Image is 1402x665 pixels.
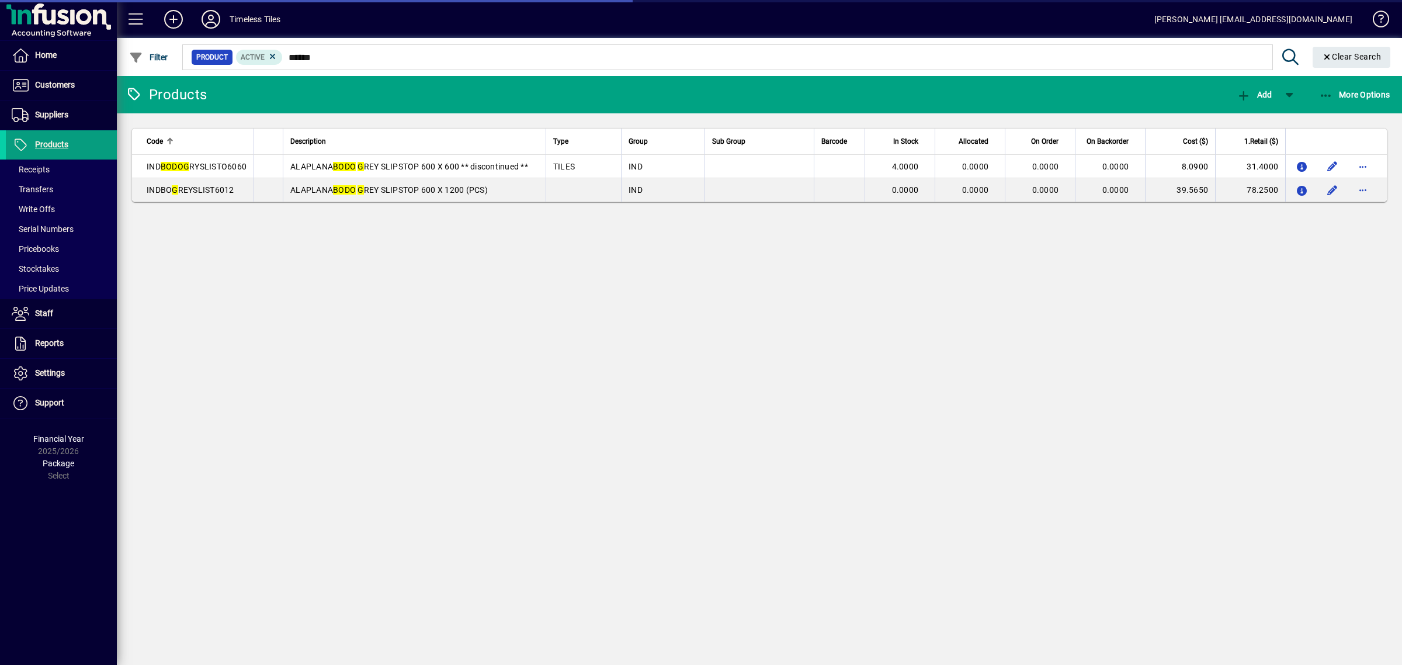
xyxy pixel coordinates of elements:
span: 0.0000 [962,162,989,171]
span: Add [1237,90,1272,99]
a: Serial Numbers [6,219,117,239]
div: Group [629,135,697,148]
span: Price Updates [12,284,69,293]
div: Description [290,135,539,148]
em: G [172,185,178,195]
span: Write Offs [12,205,55,214]
button: Add [1234,84,1275,105]
a: Knowledge Base [1364,2,1387,40]
span: IND RYSLISTO6060 [147,162,247,171]
span: 0.0000 [1032,162,1059,171]
div: [PERSON_NAME] [EMAIL_ADDRESS][DOMAIN_NAME] [1154,10,1352,29]
span: Stocktakes [12,264,59,273]
span: Barcode [821,135,847,148]
span: Active [241,53,265,61]
button: Edit [1323,181,1342,199]
span: Description [290,135,326,148]
span: Reports [35,338,64,348]
span: Staff [35,309,53,318]
span: Support [35,398,64,407]
button: More Options [1316,84,1393,105]
span: Receipts [12,165,50,174]
button: More options [1354,181,1372,199]
a: Settings [6,359,117,388]
mat-chip: Activation Status: Active [236,50,283,65]
div: Barcode [821,135,858,148]
span: On Order [1031,135,1059,148]
span: On Backorder [1087,135,1129,148]
a: Customers [6,71,117,100]
a: Reports [6,329,117,358]
span: Sub Group [712,135,745,148]
span: INDBO REYSLIST6012 [147,185,234,195]
span: Products [35,140,68,149]
span: Customers [35,80,75,89]
span: Home [35,50,57,60]
td: 39.5650 [1145,178,1215,202]
button: Edit [1323,157,1342,176]
span: Clear Search [1322,52,1382,61]
a: Staff [6,299,117,328]
span: 4.0000 [892,162,919,171]
a: Transfers [6,179,117,199]
span: 0.0000 [892,185,919,195]
em: G [358,185,363,195]
span: Product [196,51,228,63]
div: On Order [1012,135,1069,148]
a: Pricebooks [6,239,117,259]
em: G [183,162,189,171]
div: In Stock [872,135,929,148]
a: Support [6,389,117,418]
div: Sub Group [712,135,807,148]
div: Code [147,135,247,148]
td: 78.2500 [1215,178,1285,202]
button: Filter [126,47,171,68]
em: BODO [333,162,356,171]
span: Group [629,135,648,148]
span: Type [553,135,568,148]
div: Type [553,135,614,148]
span: 0.0000 [1102,185,1129,195]
td: 31.4000 [1215,155,1285,178]
td: 8.0900 [1145,155,1215,178]
span: More Options [1319,90,1390,99]
button: Profile [192,9,230,30]
span: 0.0000 [1102,162,1129,171]
div: Allocated [942,135,999,148]
span: ALAPLANA REY SLIPSTOP 600 X 600 ** discontinued ** [290,162,528,171]
div: Products [126,85,207,104]
a: Receipts [6,160,117,179]
a: Stocktakes [6,259,117,279]
span: Code [147,135,163,148]
span: IND [629,162,643,171]
em: BODO [333,185,356,195]
em: G [358,162,363,171]
span: Settings [35,368,65,377]
span: Financial Year [33,434,84,444]
span: 0.0000 [1032,185,1059,195]
span: Filter [129,53,168,62]
button: Add [155,9,192,30]
span: Transfers [12,185,53,194]
span: 0.0000 [962,185,989,195]
span: ALAPLANA REY SLIPSTOP 600 X 1200 (PCS) [290,185,488,195]
button: Clear [1313,47,1391,68]
em: BODO [161,162,183,171]
span: Allocated [959,135,988,148]
span: Serial Numbers [12,224,74,234]
a: Price Updates [6,279,117,299]
span: Cost ($) [1183,135,1208,148]
div: Timeless Tiles [230,10,280,29]
span: In Stock [893,135,918,148]
span: Suppliers [35,110,68,119]
span: Package [43,459,74,468]
span: 1.Retail ($) [1244,135,1278,148]
span: Pricebooks [12,244,59,254]
span: TILES [553,162,575,171]
a: Home [6,41,117,70]
span: IND [629,185,643,195]
a: Write Offs [6,199,117,219]
div: On Backorder [1082,135,1139,148]
button: More options [1354,157,1372,176]
a: Suppliers [6,101,117,130]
